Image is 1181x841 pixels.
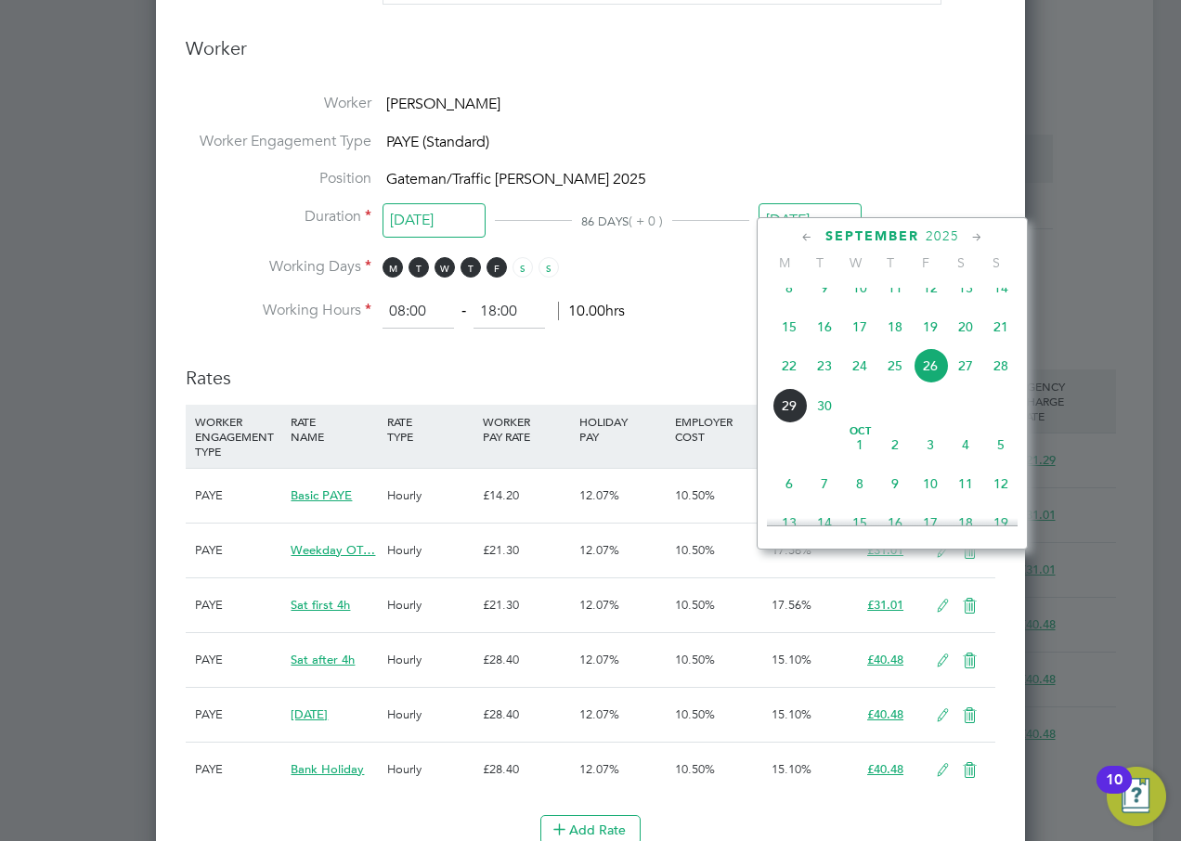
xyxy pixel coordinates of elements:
span: Oct [842,427,877,436]
label: Working Days [186,257,371,277]
span: 12.07% [579,487,619,503]
span: 11 [948,466,983,501]
label: Position [186,169,371,188]
div: EMPLOYER COST [670,405,766,453]
span: F [487,257,507,278]
span: 29 [772,388,807,423]
span: 15.10% [772,761,811,777]
span: 17.56% [772,597,811,613]
span: 24 [842,348,877,383]
span: 15 [772,309,807,344]
span: 19 [913,309,948,344]
span: T [409,257,429,278]
button: Open Resource Center, 10 new notifications [1107,767,1166,826]
span: 10.50% [675,706,715,722]
span: 18 [948,505,983,540]
div: Hourly [383,743,478,796]
span: 10.50% [675,652,715,667]
span: 4 [948,427,983,462]
span: Weekday OT… [291,542,375,558]
span: 14 [807,505,842,540]
div: PAYE [190,688,286,742]
span: 6 [772,466,807,501]
span: M [767,254,802,271]
span: £40.48 [867,761,903,777]
div: Hourly [383,469,478,523]
span: 23 [807,348,842,383]
span: 26 [913,348,948,383]
span: F [908,254,943,271]
span: Sat after 4h [291,652,355,667]
span: September [825,228,919,244]
span: 25 [877,348,913,383]
div: £28.40 [478,633,574,687]
span: 86 DAYS [581,213,629,229]
span: 2 [877,427,913,462]
span: 12 [983,466,1019,501]
span: 10 [842,270,877,305]
span: 16 [877,505,913,540]
span: Basic PAYE [291,487,352,503]
span: 10.50% [675,597,715,613]
span: 9 [807,270,842,305]
span: 12 [913,270,948,305]
span: £31.01 [867,542,903,558]
span: S [943,254,979,271]
div: £21.30 [478,524,574,577]
span: 19 [983,505,1019,540]
label: Duration [186,207,371,226]
span: 10.00hrs [558,302,625,320]
h3: Worker [186,36,995,75]
span: ( + 0 ) [629,213,663,229]
div: £14.20 [478,469,574,523]
span: W [435,257,455,278]
span: [DATE] [291,706,328,722]
span: 10.50% [675,487,715,503]
span: 7 [807,466,842,501]
span: £31.01 [867,597,903,613]
span: £40.48 [867,706,903,722]
label: Working Hours [186,301,371,320]
input: Select one [759,203,862,238]
div: PAYE [190,743,286,796]
span: 18 [877,309,913,344]
span: 5 [983,427,1019,462]
span: 13 [948,270,983,305]
span: 17 [913,505,948,540]
span: 16 [807,309,842,344]
span: 11 [877,270,913,305]
span: 12.07% [579,652,619,667]
div: RATE NAME [286,405,382,453]
span: £40.48 [867,652,903,667]
div: PAYE [190,524,286,577]
input: Select one [383,203,486,238]
div: Hourly [383,578,478,632]
h3: Rates [186,347,995,390]
input: 17:00 [474,295,545,329]
span: 12.07% [579,542,619,558]
span: T [873,254,908,271]
span: 3 [913,427,948,462]
span: Sat first 4h [291,597,350,613]
span: 12.07% [579,706,619,722]
span: 17 [842,309,877,344]
div: Hourly [383,524,478,577]
span: 2025 [926,228,959,244]
span: 21 [983,309,1019,344]
span: 22 [772,348,807,383]
span: 1 [842,427,877,462]
span: 12.07% [579,597,619,613]
span: Gateman/Traffic [PERSON_NAME] 2025 [386,170,646,188]
span: T [461,257,481,278]
span: 9 [877,466,913,501]
span: Bank Holiday [291,761,364,777]
span: 15.10% [772,706,811,722]
span: 12.07% [579,761,619,777]
span: ‐ [458,302,470,320]
div: £28.40 [478,743,574,796]
div: Hourly [383,688,478,742]
span: 14 [983,270,1019,305]
div: PAYE [190,578,286,632]
span: 15.10% [772,652,811,667]
span: 10.50% [675,761,715,777]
